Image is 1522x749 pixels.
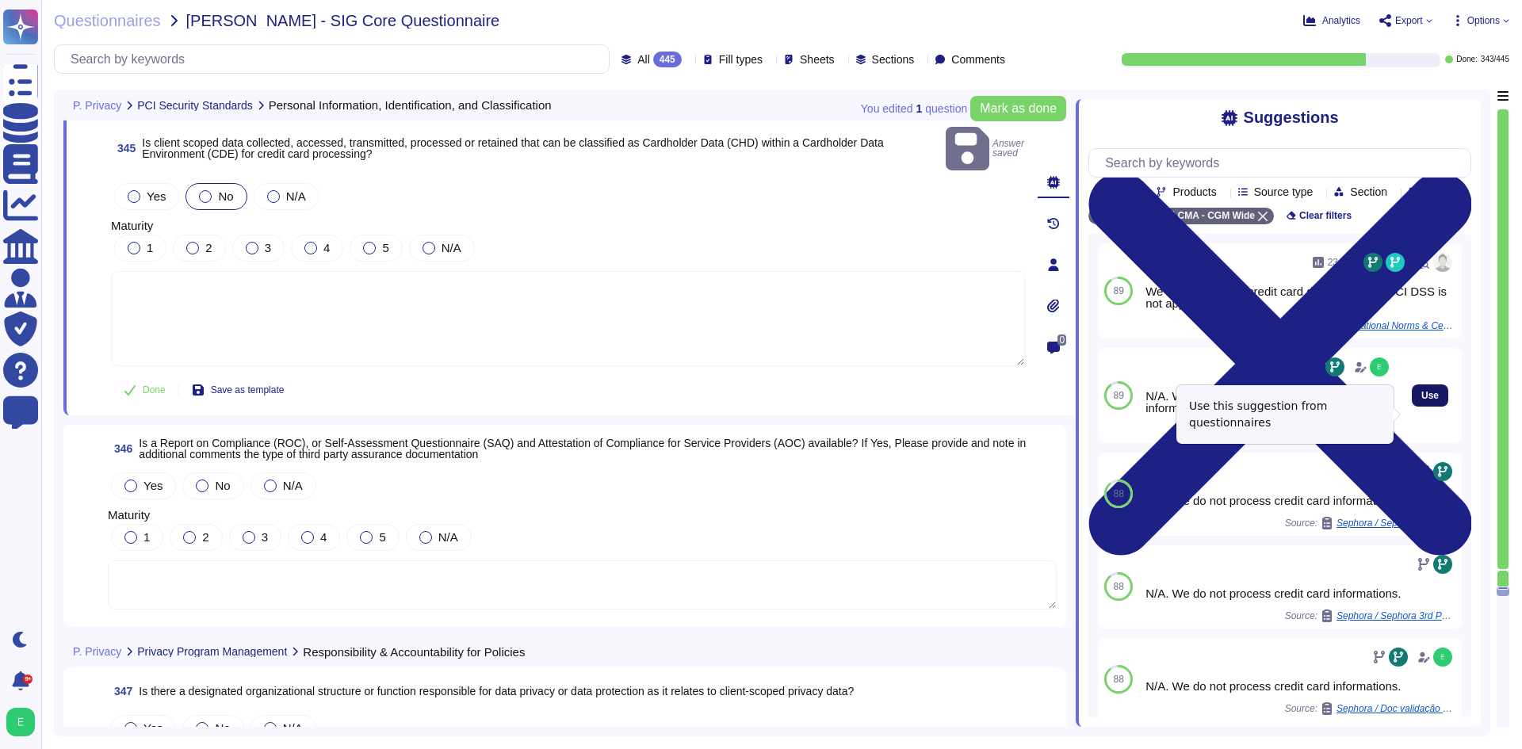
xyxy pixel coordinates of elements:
span: Yes [143,479,163,492]
span: 343 / 445 [1481,55,1509,63]
span: Done: [1456,55,1478,63]
span: Done [143,385,166,395]
button: Mark as done [970,96,1066,121]
input: Search by keywords [63,45,609,73]
span: No [215,479,230,492]
span: Questionnaires [54,13,161,29]
span: 88 [1113,489,1123,499]
span: 5 [379,530,385,544]
img: user [6,708,35,736]
b: 1 [916,103,922,114]
img: user [1370,357,1389,376]
span: Export [1395,16,1423,25]
div: 9+ [23,674,33,684]
span: Privacy Program Management [137,646,287,657]
span: Yes [143,721,163,735]
span: Personal Information, Identification, and Classification [269,99,552,111]
button: Analytics [1303,14,1360,27]
span: 89 [1113,286,1123,296]
span: PCI Security Standards [137,100,253,111]
span: Mark as done [980,102,1057,115]
span: Sheets [800,54,835,65]
span: 2 [205,241,212,254]
span: Save as template [211,385,285,395]
span: 4 [320,530,327,544]
span: 2 [202,530,208,544]
img: user [1433,648,1452,667]
span: Yes [147,189,166,203]
span: Use [1421,391,1439,400]
button: Save as template [179,374,297,406]
span: 3 [265,241,271,254]
span: 88 [1113,582,1123,591]
button: Use [1412,384,1448,407]
span: 89 [1113,391,1123,400]
span: Comments [951,54,1005,65]
span: Source: [1285,702,1455,715]
span: Sections [872,54,915,65]
span: Is client scoped data collected, accessed, transmitted, processed or retained that can be classif... [142,136,883,160]
span: 4 [323,241,330,254]
div: N/A. We do not process credit card informations. [1145,680,1455,692]
span: [PERSON_NAME] - SIG Core Questionnaire [186,13,500,29]
button: user [3,705,46,739]
span: 347 [108,686,132,697]
span: 345 [111,143,136,154]
span: No [218,189,233,203]
span: Is a Report on Compliance (ROC), or Self-Assessment Questionnaire (SAQ) and Attestation of Compli... [139,437,1026,460]
span: N/A [286,189,306,203]
button: Done [111,374,178,406]
span: Is there a designated organizational structure or function responsible for data privacy or data p... [139,685,854,697]
span: Sephora / Doc validação Sephora [1337,704,1455,713]
span: 88 [1113,674,1123,684]
span: 1 [147,241,153,254]
span: Responsibility & Accountability for Policies [303,646,525,658]
div: Use this suggestion from questionnaires [1176,385,1394,444]
span: Answer saved [946,124,1025,174]
span: You edited question [861,103,967,114]
img: user [1433,253,1452,272]
span: No [215,721,230,735]
input: Search by keywords [1097,149,1470,177]
span: 0 [1057,334,1066,346]
span: Maturity [111,219,153,232]
span: N/A [442,241,461,254]
span: Analytics [1322,16,1360,25]
span: 5 [382,241,388,254]
span: P. Privacy [73,646,121,657]
span: N/A [438,530,458,544]
span: N/A [283,479,303,492]
span: N/A [283,721,303,735]
span: 3 [262,530,268,544]
span: All [637,54,650,65]
span: Fill types [719,54,763,65]
span: Options [1467,16,1500,25]
div: 445 [653,52,682,67]
span: P. Privacy [73,100,121,111]
span: 346 [108,443,132,454]
span: 1 [143,530,150,544]
span: Maturity [108,508,150,522]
